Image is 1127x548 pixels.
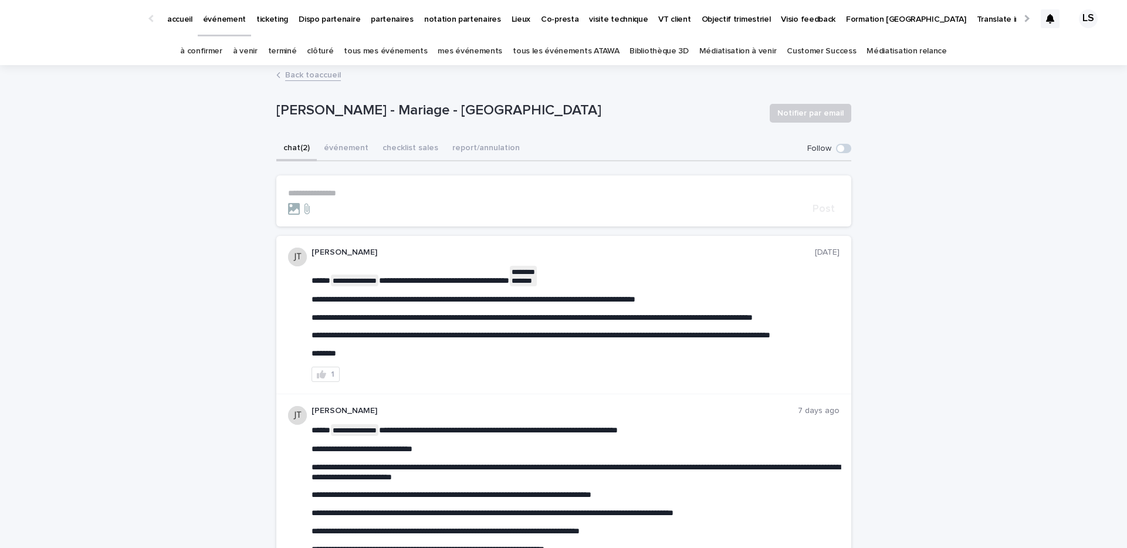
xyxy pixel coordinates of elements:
[375,137,445,161] button: checklist sales
[777,107,844,119] span: Notifier par email
[233,38,258,65] a: à venir
[180,38,222,65] a: à confirmer
[312,248,815,258] p: [PERSON_NAME]
[808,204,840,214] button: Post
[317,137,375,161] button: événement
[307,38,333,65] a: clôturé
[770,104,851,123] button: Notifier par email
[268,38,297,65] a: terminé
[438,38,502,65] a: mes événements
[813,204,835,214] span: Post
[276,137,317,161] button: chat (2)
[699,38,777,65] a: Médiatisation à venir
[798,406,840,416] p: 7 days ago
[445,137,527,161] button: report/annulation
[312,367,340,382] button: 1
[867,38,947,65] a: Médiatisation relance
[1079,9,1098,28] div: LS
[787,38,856,65] a: Customer Success
[807,144,831,154] p: Follow
[630,38,688,65] a: Bibliothèque 3D
[815,248,840,258] p: [DATE]
[312,406,798,416] p: [PERSON_NAME]
[513,38,619,65] a: tous les événements ATAWA
[23,7,137,31] img: Ls34BcGeRexTGTNfXpUC
[344,38,427,65] a: tous mes événements
[285,67,341,81] a: Back toaccueil
[331,370,334,378] div: 1
[276,102,760,119] p: [PERSON_NAME] - Mariage - [GEOGRAPHIC_DATA]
